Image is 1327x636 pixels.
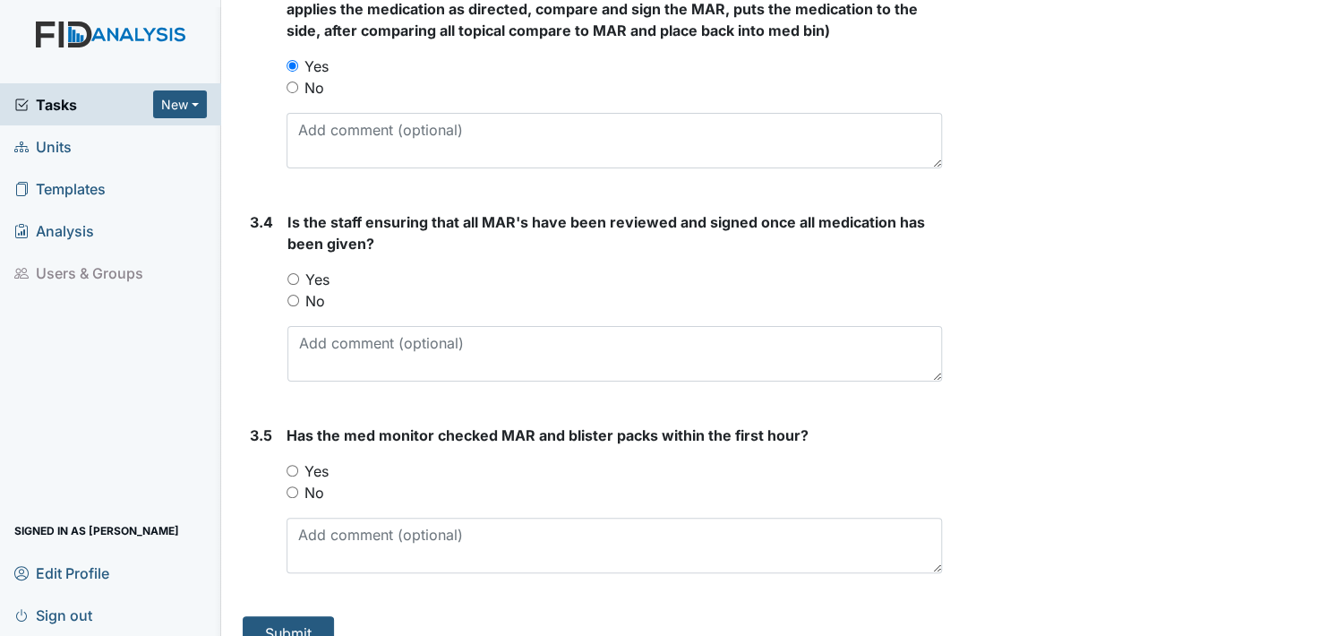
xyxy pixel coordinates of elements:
input: No [287,82,298,93]
label: Yes [304,460,329,482]
span: Units [14,133,72,160]
span: Is the staff ensuring that all MAR's have been reviewed and signed once all medication has been g... [287,213,925,253]
input: Yes [287,60,298,72]
label: Yes [305,269,330,290]
a: Tasks [14,94,153,116]
span: Sign out [14,601,92,629]
label: No [304,77,324,99]
span: Edit Profile [14,559,109,587]
label: Yes [304,56,329,77]
input: No [287,295,299,306]
span: Has the med monitor checked MAR and blister packs within the first hour? [287,426,809,444]
input: No [287,486,298,498]
input: Yes [287,465,298,477]
button: New [153,90,207,118]
span: Analysis [14,217,94,245]
input: Yes [287,273,299,285]
span: Templates [14,175,106,202]
span: Signed in as [PERSON_NAME] [14,517,179,545]
label: No [304,482,324,503]
label: 3.5 [250,425,272,446]
label: No [305,290,325,312]
label: 3.4 [250,211,273,233]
